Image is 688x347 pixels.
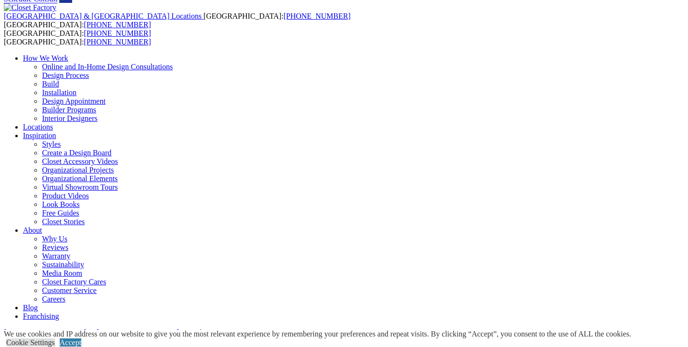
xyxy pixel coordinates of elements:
div: We use cookies and IP address on our website to give you the most relevant experience by remember... [4,330,631,338]
a: Organizational Projects [42,166,114,174]
a: Product Videos [42,192,89,200]
a: Create a Design Board [42,149,111,157]
a: [GEOGRAPHIC_DATA] & [GEOGRAPHIC_DATA] Locations [4,328,213,336]
a: How We Work [23,54,68,62]
span: [GEOGRAPHIC_DATA] & [GEOGRAPHIC_DATA] Locations [4,12,202,20]
span: [GEOGRAPHIC_DATA]: [GEOGRAPHIC_DATA]: [4,29,151,46]
a: Online and In-Home Design Consultations [42,63,173,71]
a: Sustainability [42,260,84,269]
a: Builder Programs [42,106,96,114]
img: Closet Factory [4,3,56,12]
span: [GEOGRAPHIC_DATA]: [GEOGRAPHIC_DATA]: [4,12,351,29]
a: Build [42,80,59,88]
a: Closet Accessory Videos [42,157,118,165]
a: Careers [42,295,65,303]
a: Log In / Sign Up [215,328,266,336]
a: Cookie Settings [6,338,55,347]
a: [PHONE_NUMBER] [283,12,350,20]
a: Blog [23,304,38,312]
a: Accept [60,338,81,347]
a: Franchising [23,312,59,320]
a: [PHONE_NUMBER] [84,29,151,37]
a: Reviews [42,243,68,251]
a: Design Appointment [42,97,106,105]
a: About [23,226,42,234]
a: [GEOGRAPHIC_DATA] & [GEOGRAPHIC_DATA] Locations [4,12,204,20]
a: Locations [23,123,53,131]
a: Warranty [42,252,70,260]
a: Media Room [42,269,82,277]
a: Design Process [42,71,89,79]
a: Virtual Showroom Tours [42,183,118,191]
a: Closet Factory Cares [42,278,106,286]
a: Inspiration [23,131,56,140]
a: Look Books [42,200,80,208]
a: Closet Stories [42,217,85,226]
a: Installation [42,88,76,97]
a: [PHONE_NUMBER] [84,38,151,46]
a: Interior Designers [42,114,97,122]
a: [PHONE_NUMBER] [84,21,151,29]
a: Styles [42,140,61,148]
a: Organizational Elements [42,174,118,183]
a: Free Guides [42,209,79,217]
a: Customer Service [42,286,97,294]
a: Why Us [42,235,67,243]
